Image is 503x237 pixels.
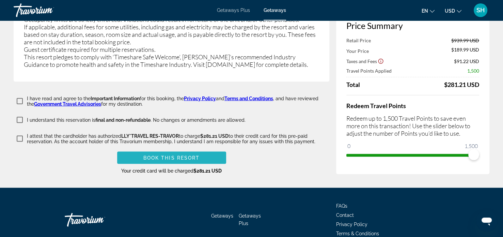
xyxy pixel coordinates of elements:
span: 1,500 [463,142,479,150]
span: Your credit card will be charged [121,168,222,174]
button: Show Taxes and Fees disclaimer [378,58,384,64]
a: Terms and Conditions [224,96,273,101]
a: Privacy Policy [184,96,216,101]
span: Important Information [91,96,140,101]
span: ngx-slider [468,149,479,160]
span: 1,500 [467,68,479,74]
span: $91.22 USD [454,58,479,64]
button: Change currency [445,6,461,16]
p: Redeem up to 1,500 Travel Points to save even more on this transaction! Use the slider below to a... [346,115,479,137]
span: Travel Points Applied [346,68,392,74]
h3: Price Summary [346,20,479,31]
span: 0 [346,142,351,150]
span: SH [476,7,485,14]
p: I understand this reservation is . No changes or amendments are allowed. [27,117,246,123]
button: Change language [422,6,435,16]
p: I have read and agree to the for this booking, the and , and have reviewed the for my destination. [27,96,329,107]
div: $281.21 USD [444,81,479,88]
span: en [422,8,428,14]
span: Retail Price [346,38,371,43]
a: Getaways [264,8,286,13]
span: Taxes and Fees [346,58,377,64]
span: LLY*TRAVEL RES-TRAVOR [121,133,179,139]
a: Privacy Policy [336,222,367,227]
span: $281.21 USD [193,168,222,174]
button: User Menu [472,3,489,17]
span: Book this Resort [143,155,200,161]
a: Travorium [65,210,133,230]
span: final and non-refundable [95,117,151,123]
a: Travorium [14,1,82,19]
iframe: Button to launch messaging window [476,210,498,232]
span: $939.99 USD [451,38,479,43]
a: Terms & Conditions [336,231,379,236]
a: Government Travel Advisories [34,101,101,107]
a: FAQs [336,203,347,209]
span: Your Price [346,48,369,54]
span: $281.21 USD [200,133,229,139]
a: Getaways Plus [239,213,261,226]
a: Getaways Plus [217,8,250,13]
a: Getaways [211,213,233,219]
button: Book this Resort [117,152,226,164]
span: USD [445,8,455,14]
p: I attest that the cardholder has authorized to charge to their credit card for this pre-paid rese... [27,133,329,144]
span: $189.99 USD [451,47,479,54]
button: Show Taxes and Fees breakdown [346,58,384,64]
span: Total [346,81,360,88]
a: Contact [336,212,354,218]
ngx-slider: ngx-slider [346,154,479,155]
h4: Redeem Travel Points [346,102,479,109]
